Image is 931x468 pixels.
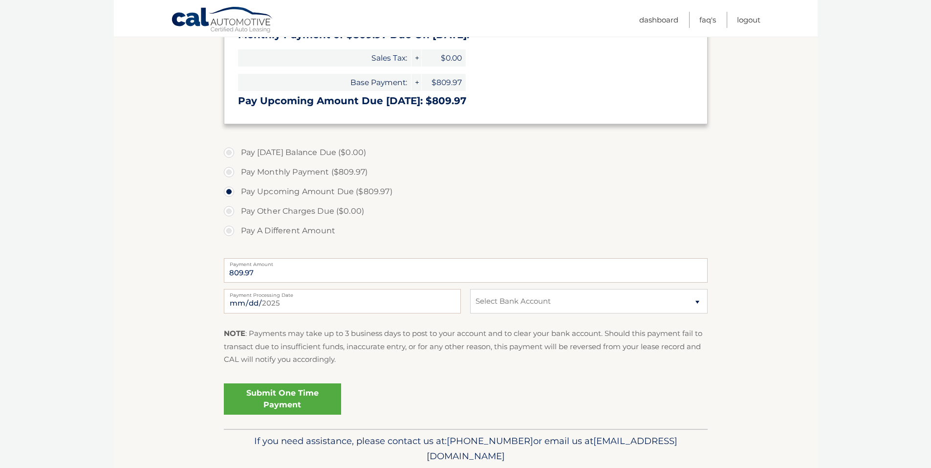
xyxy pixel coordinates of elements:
[224,201,708,221] label: Pay Other Charges Due ($0.00)
[737,12,760,28] a: Logout
[238,74,411,91] span: Base Payment:
[224,143,708,162] label: Pay [DATE] Balance Due ($0.00)
[171,6,274,35] a: Cal Automotive
[411,49,421,67] span: +
[230,433,701,465] p: If you need assistance, please contact us at: or email us at
[224,329,245,338] strong: NOTE
[224,289,461,297] label: Payment Processing Date
[411,74,421,91] span: +
[224,182,708,201] label: Pay Upcoming Amount Due ($809.97)
[224,162,708,182] label: Pay Monthly Payment ($809.97)
[639,12,678,28] a: Dashboard
[238,49,411,67] span: Sales Tax:
[422,74,466,91] span: $809.97
[224,258,708,283] input: Payment Amount
[224,383,341,415] a: Submit One Time Payment
[238,95,693,107] h3: Pay Upcoming Amount Due [DATE]: $809.97
[224,289,461,313] input: Payment Date
[224,258,708,266] label: Payment Amount
[699,12,716,28] a: FAQ's
[224,327,708,366] p: : Payments may take up to 3 business days to post to your account and to clear your bank account....
[422,49,466,67] span: $0.00
[447,435,533,446] span: [PHONE_NUMBER]
[224,221,708,241] label: Pay A Different Amount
